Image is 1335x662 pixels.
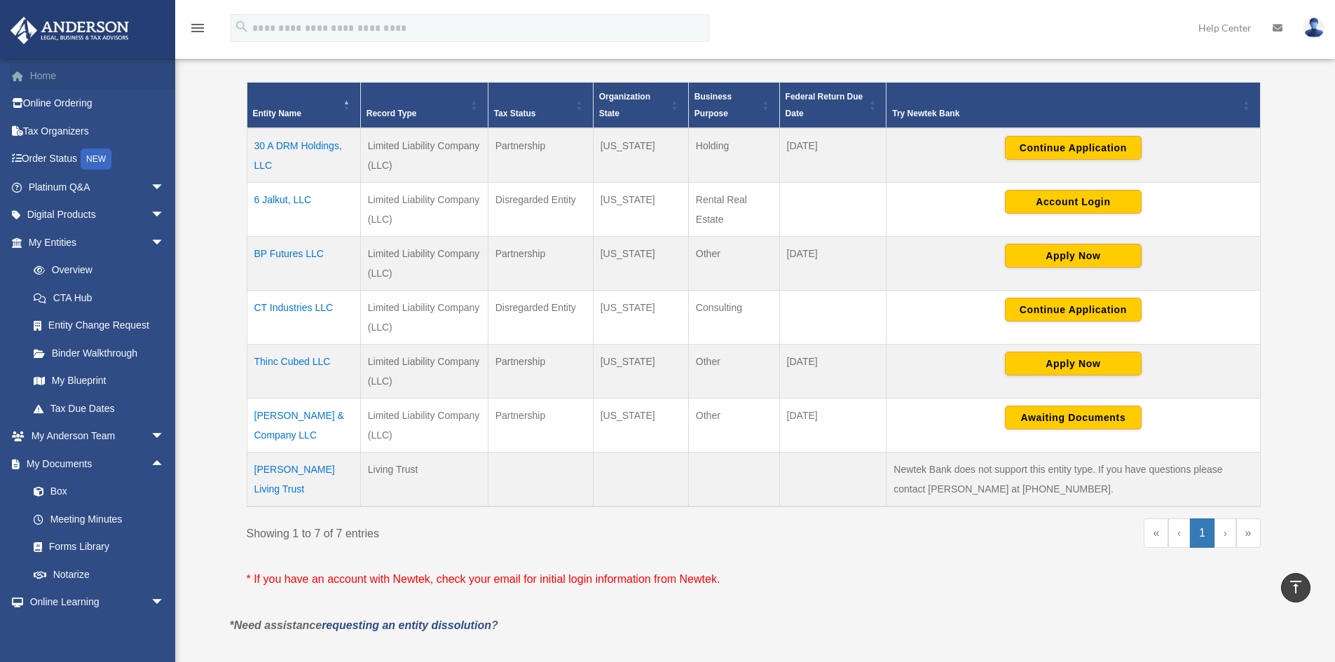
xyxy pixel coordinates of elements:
[151,588,179,617] span: arrow_drop_down
[20,367,179,395] a: My Blueprint
[322,619,491,631] a: requesting an entity dissolution
[488,183,593,237] td: Disregarded Entity
[1005,352,1142,375] button: Apply Now
[360,291,488,345] td: Limited Liability Company (LLC)
[1005,136,1142,160] button: Continue Application
[488,291,593,345] td: Disregarded Entity
[360,128,488,183] td: Limited Liability Company (LLC)
[360,453,488,507] td: Living Trust
[694,92,732,118] span: Business Purpose
[779,345,886,399] td: [DATE]
[688,291,779,345] td: Consulting
[488,399,593,453] td: Partnership
[247,183,360,237] td: 6 Jalkut, LLC
[367,109,417,118] span: Record Type
[688,399,779,453] td: Other
[81,149,111,170] div: NEW
[10,145,186,174] a: Order StatusNEW
[488,237,593,291] td: Partnership
[247,345,360,399] td: Thinc Cubed LLC
[151,422,179,451] span: arrow_drop_down
[360,183,488,237] td: Limited Liability Company (LLC)
[230,619,498,631] em: *Need assistance ?
[20,312,179,340] a: Entity Change Request
[10,201,186,229] a: Digital Productsarrow_drop_down
[234,19,249,34] i: search
[488,345,593,399] td: Partnership
[20,256,172,284] a: Overview
[488,83,593,129] th: Tax Status: Activate to sort
[593,83,688,129] th: Organization State: Activate to sort
[247,399,360,453] td: [PERSON_NAME] & Company LLC
[10,422,186,450] a: My Anderson Teamarrow_drop_down
[1303,18,1324,38] img: User Pic
[599,92,650,118] span: Organization State
[1005,406,1142,429] button: Awaiting Documents
[688,83,779,129] th: Business Purpose: Activate to sort
[247,291,360,345] td: CT Industries LLC
[360,345,488,399] td: Limited Liability Company (LLC)
[360,83,488,129] th: Record Type: Activate to sort
[1005,298,1142,322] button: Continue Application
[10,62,186,90] a: Home
[253,109,301,118] span: Entity Name
[1287,579,1304,595] i: vertical_align_top
[247,518,744,544] div: Showing 1 to 7 of 7 entries
[20,533,186,561] a: Forms Library
[593,128,688,183] td: [US_STATE]
[151,173,179,202] span: arrow_drop_down
[886,453,1260,507] td: Newtek Bank does not support this entity type. If you have questions please contact [PERSON_NAME]...
[247,453,360,507] td: [PERSON_NAME] Living Trust
[779,128,886,183] td: [DATE]
[1005,244,1142,268] button: Apply Now
[189,25,206,36] a: menu
[779,237,886,291] td: [DATE]
[1214,518,1236,548] a: Next
[593,183,688,237] td: [US_STATE]
[786,92,863,118] span: Federal Return Due Date
[20,478,186,506] a: Box
[593,291,688,345] td: [US_STATE]
[1005,190,1142,214] button: Account Login
[10,588,186,616] a: Online Learningarrow_drop_down
[1236,518,1261,548] a: Last
[189,20,206,36] i: menu
[688,237,779,291] td: Other
[10,117,186,145] a: Tax Organizers
[151,201,179,230] span: arrow_drop_down
[779,83,886,129] th: Federal Return Due Date: Activate to sort
[886,83,1260,129] th: Try Newtek Bank : Activate to sort
[20,284,179,312] a: CTA Hub
[10,450,186,478] a: My Documentsarrow_drop_up
[20,394,179,422] a: Tax Due Dates
[1281,573,1310,602] a: vertical_align_top
[10,173,186,201] a: Platinum Q&Aarrow_drop_down
[20,505,186,533] a: Meeting Minutes
[688,345,779,399] td: Other
[247,83,360,129] th: Entity Name: Activate to invert sorting
[1190,518,1214,548] a: 1
[247,128,360,183] td: 30 A DRM Holdings, LLC
[494,109,536,118] span: Tax Status
[10,228,179,256] a: My Entitiesarrow_drop_down
[1144,518,1168,548] a: First
[892,105,1238,122] div: Try Newtek Bank
[1168,518,1190,548] a: Previous
[688,128,779,183] td: Holding
[151,450,179,478] span: arrow_drop_up
[593,345,688,399] td: [US_STATE]
[593,237,688,291] td: [US_STATE]
[593,399,688,453] td: [US_STATE]
[151,228,179,257] span: arrow_drop_down
[247,570,1261,589] p: * If you have an account with Newtek, check your email for initial login information from Newtek.
[688,183,779,237] td: Rental Real Estate
[360,237,488,291] td: Limited Liability Company (LLC)
[360,399,488,453] td: Limited Liability Company (LLC)
[1005,195,1142,207] a: Account Login
[779,399,886,453] td: [DATE]
[488,128,593,183] td: Partnership
[10,90,186,118] a: Online Ordering
[247,237,360,291] td: BP Futures LLC
[20,560,186,588] a: Notarize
